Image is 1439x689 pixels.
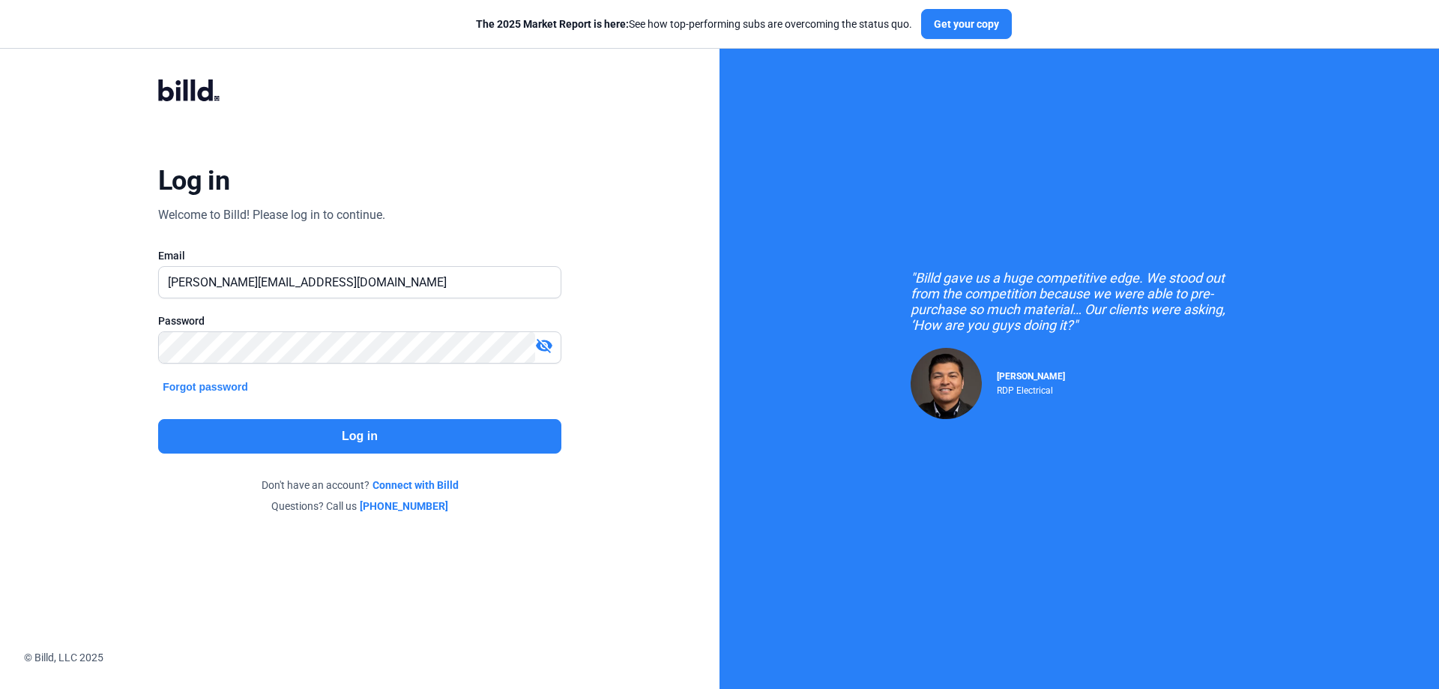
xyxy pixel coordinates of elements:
div: RDP Electrical [997,382,1065,396]
div: See how top-performing subs are overcoming the status quo. [476,16,912,31]
button: Get your copy [921,9,1012,39]
button: Log in [158,419,561,454]
div: Questions? Call us [158,499,561,514]
div: "Billd gave us a huge competitive edge. We stood out from the competition because we were able to... [911,270,1248,333]
button: Forgot password [158,379,253,395]
a: Connect with Billd [372,478,459,493]
a: [PHONE_NUMBER] [360,499,448,514]
mat-icon: visibility_off [535,337,553,355]
span: The 2025 Market Report is here: [476,18,629,30]
div: Password [158,313,561,328]
div: Log in [158,164,229,197]
div: Email [158,248,561,263]
span: [PERSON_NAME] [997,371,1065,382]
img: Raul Pacheco [911,348,982,419]
div: Welcome to Billd! Please log in to continue. [158,206,385,224]
div: Don't have an account? [158,478,561,493]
